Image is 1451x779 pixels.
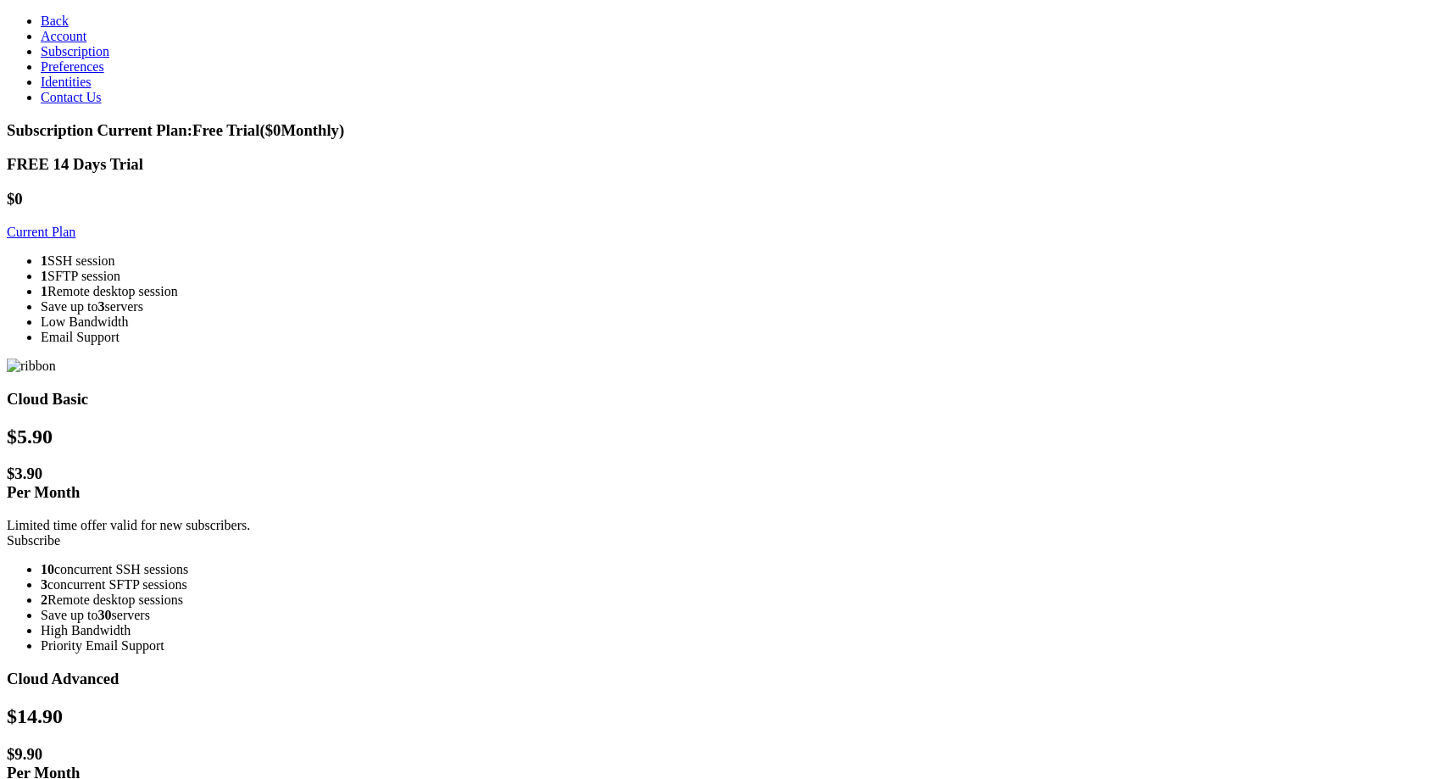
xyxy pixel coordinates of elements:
a: Account [41,29,86,43]
strong: 10 [41,562,54,576]
h3: Cloud Advanced [7,670,1444,688]
a: Subscription [41,44,109,58]
a: Back [41,14,69,28]
li: High Bandwidth [41,623,1444,638]
strong: 3 [41,577,47,592]
div: Per Month [7,483,1444,502]
li: Save up to servers [41,299,1444,314]
h3: Subscription [7,121,1444,140]
li: Priority Email Support [41,638,1444,654]
a: Contact Us [41,90,102,104]
strong: 1 [41,269,47,283]
a: Subscribe [7,533,60,548]
h1: $0 [7,190,1444,209]
li: Save up to servers [41,608,1444,623]
span: Limited time offer valid for new subscribers. [7,518,250,532]
h2: $ 14.90 [7,705,1444,728]
li: concurrent SFTP sessions [41,577,1444,593]
h3: Cloud Basic [7,390,1444,409]
strong: 3 [98,299,105,314]
li: SSH session [41,253,1444,269]
li: concurrent SSH sessions [41,562,1444,577]
strong: 2 [41,593,47,607]
h3: FREE 14 Days Trial [7,155,1444,174]
h2: $ 5.90 [7,426,1444,448]
a: Identities [41,75,92,89]
li: Remote desktop session [41,284,1444,299]
strong: 1 [41,253,47,268]
li: Email Support [41,330,1444,345]
li: Remote desktop sessions [41,593,1444,608]
strong: 30 [98,608,112,622]
a: Preferences [41,59,104,74]
span: Current Plan: Free Trial ($ 0 Monthly) [97,121,345,139]
strong: 1 [41,284,47,298]
a: Current Plan [7,225,75,239]
li: Low Bandwidth [41,314,1444,330]
li: SFTP session [41,269,1444,284]
img: ribbon [7,359,56,374]
h1: $ 3.90 [7,465,1444,502]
